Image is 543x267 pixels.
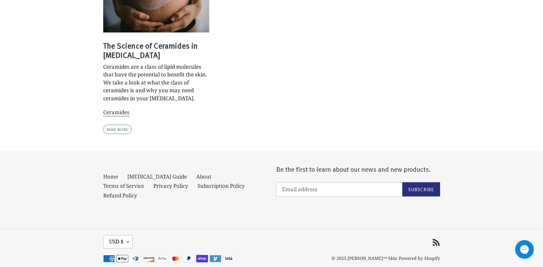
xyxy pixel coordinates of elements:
h2: The Science of Ceramides in [MEDICAL_DATA] [103,41,209,59]
a: Privacy Policy [153,182,188,189]
a: [PERSON_NAME]™ Skin [348,255,397,261]
button: USD $ [103,235,133,248]
a: Ceramides [103,109,129,116]
iframe: Gorgias live chat messenger [512,238,537,261]
ul: Tags [103,108,209,116]
span: Subscribe [408,186,434,192]
a: [MEDICAL_DATA] Guide [127,173,187,180]
small: © 2025, [332,255,397,261]
a: Subscription Policy [197,182,245,189]
p: Be the first to learn about our news and new products. [276,165,440,173]
input: Email address [276,182,402,196]
div: Ceramides are a class of lipid molecules that have the potential to benefit the skin. We take a l... [103,63,209,102]
a: Terms of Service [103,182,144,189]
a: About [196,173,211,180]
a: Home [103,173,118,180]
a: Powered by Shopify [399,255,440,261]
a: Read more: The Science of Ceramides in Skin Care [103,125,132,134]
a: Refund Policy [103,192,137,199]
button: Subscribe [402,182,440,196]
